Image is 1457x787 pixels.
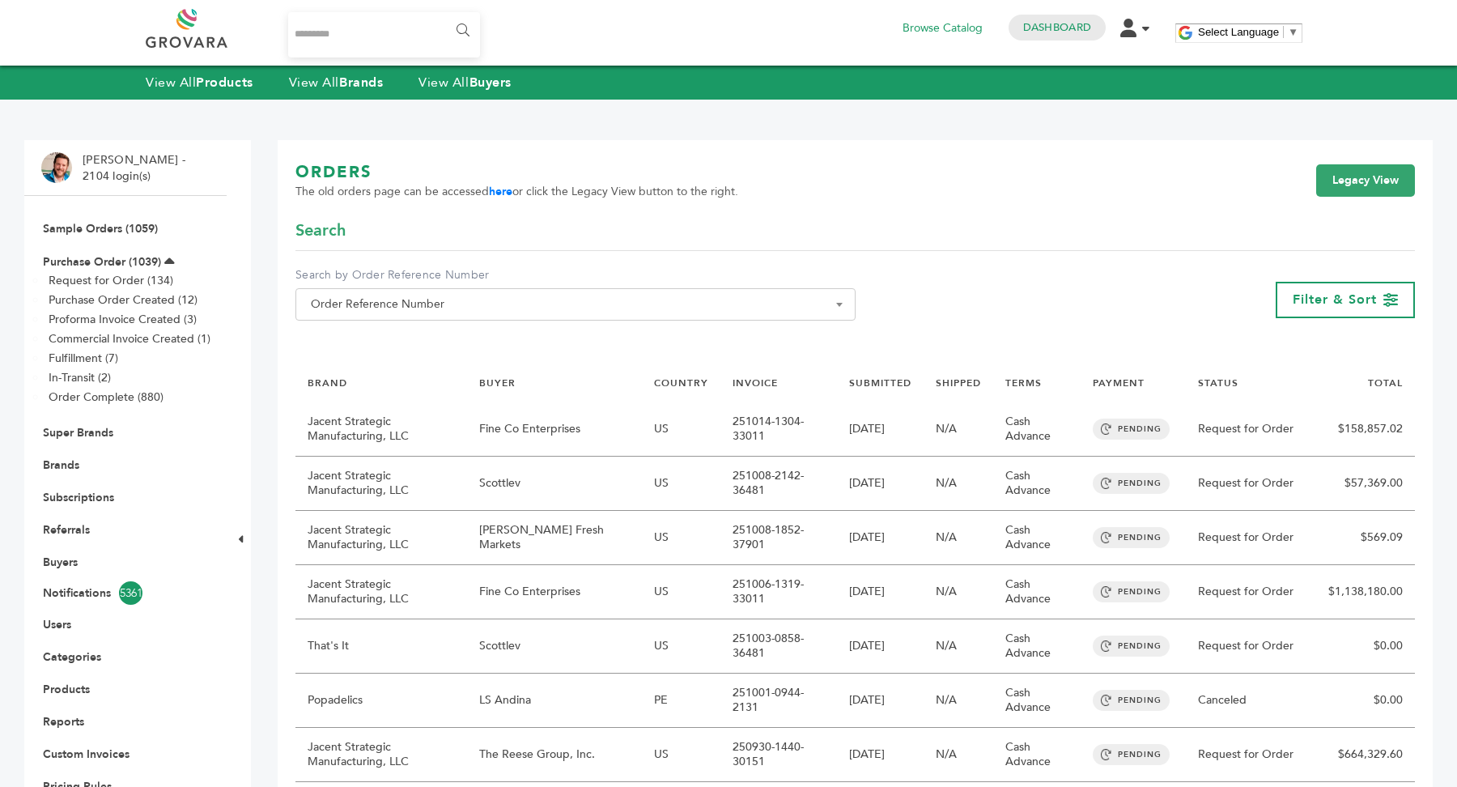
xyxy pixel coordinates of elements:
a: SUBMITTED [849,376,911,389]
a: Purchase Order Created (12) [49,292,198,308]
label: Search by Order Reference Number [295,267,856,283]
span: PENDING [1093,744,1170,765]
a: INVOICE [733,376,778,389]
td: US [642,728,720,782]
a: View AllProducts [146,74,253,91]
a: Custom Invoices [43,747,130,762]
span: PENDING [1093,581,1170,602]
td: Cash Advance [993,674,1081,728]
a: BUYER [479,376,516,389]
span: Search [295,219,346,242]
h1: ORDERS [295,161,738,184]
td: 251008-2142-36481 [720,457,837,511]
td: $57,369.00 [1316,457,1415,511]
strong: Brands [339,74,383,91]
td: Jacent Strategic Manufacturing, LLC [295,565,467,619]
td: US [642,619,720,674]
a: PAYMENT [1093,376,1145,389]
td: Request for Order [1186,511,1316,565]
td: [DATE] [837,402,924,457]
a: Dashboard [1023,20,1091,35]
td: 250930-1440-30151 [720,728,837,782]
a: Products [43,682,90,697]
a: Legacy View [1316,164,1415,197]
span: Order Reference Number [295,288,856,321]
td: Request for Order [1186,457,1316,511]
td: Cash Advance [993,402,1081,457]
a: Browse Catalog [903,19,983,37]
td: [DATE] [837,457,924,511]
td: Popadelics [295,674,467,728]
td: [DATE] [837,511,924,565]
a: Purchase Order (1039) [43,254,161,270]
a: Users [43,617,71,632]
a: TOTAL [1368,376,1403,389]
a: In-Transit (2) [49,370,111,385]
td: Request for Order [1186,619,1316,674]
td: $664,329.60 [1316,728,1415,782]
td: The Reese Group, Inc. [467,728,642,782]
td: PE [642,674,720,728]
a: Referrals [43,522,90,538]
a: View AllBrands [289,74,384,91]
td: $1,138,180.00 [1316,565,1415,619]
a: Request for Order (134) [49,273,173,288]
td: [PERSON_NAME] Fresh Markets [467,511,642,565]
a: Brands [43,457,79,473]
td: 251001-0944-2131 [720,674,837,728]
a: COUNTRY [654,376,708,389]
td: 251006-1319-33011 [720,565,837,619]
td: Request for Order [1186,728,1316,782]
a: Sample Orders (1059) [43,221,158,236]
td: $0.00 [1316,674,1415,728]
td: LS Andina [467,674,642,728]
td: [DATE] [837,565,924,619]
td: Jacent Strategic Manufacturing, LLC [295,728,467,782]
a: TERMS [1005,376,1042,389]
td: N/A [924,619,993,674]
a: Categories [43,649,101,665]
strong: Products [196,74,253,91]
span: PENDING [1093,527,1170,548]
li: [PERSON_NAME] - 2104 login(s) [83,152,189,184]
td: 251014-1304-33011 [720,402,837,457]
td: Cash Advance [993,619,1081,674]
td: $158,857.02 [1316,402,1415,457]
a: View AllBuyers [418,74,512,91]
a: Commercial Invoice Created (1) [49,331,210,347]
a: Order Complete (880) [49,389,164,405]
td: N/A [924,457,993,511]
a: Reports [43,714,84,730]
a: Fulfillment (7) [49,351,118,366]
td: N/A [924,402,993,457]
td: Cash Advance [993,511,1081,565]
td: Request for Order [1186,565,1316,619]
td: Jacent Strategic Manufacturing, LLC [295,402,467,457]
span: 5361 [119,581,142,605]
td: Scottlev [467,619,642,674]
span: Filter & Sort [1293,291,1377,308]
a: Subscriptions [43,490,114,505]
td: Fine Co Enterprises [467,565,642,619]
a: BRAND [308,376,347,389]
a: Proforma Invoice Created (3) [49,312,197,327]
td: $569.09 [1316,511,1415,565]
td: That's It [295,619,467,674]
td: Cash Advance [993,457,1081,511]
strong: Buyers [469,74,512,91]
td: [DATE] [837,619,924,674]
td: Jacent Strategic Manufacturing, LLC [295,511,467,565]
span: Select Language [1198,26,1279,38]
td: US [642,565,720,619]
a: SHIPPED [936,376,981,389]
td: [DATE] [837,728,924,782]
a: Notifications5361 [43,581,208,605]
td: 251003-0858-36481 [720,619,837,674]
a: Select Language​ [1198,26,1298,38]
span: PENDING [1093,636,1170,657]
td: US [642,511,720,565]
td: Cash Advance [993,728,1081,782]
a: STATUS [1198,376,1238,389]
td: N/A [924,565,993,619]
td: Scottlev [467,457,642,511]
